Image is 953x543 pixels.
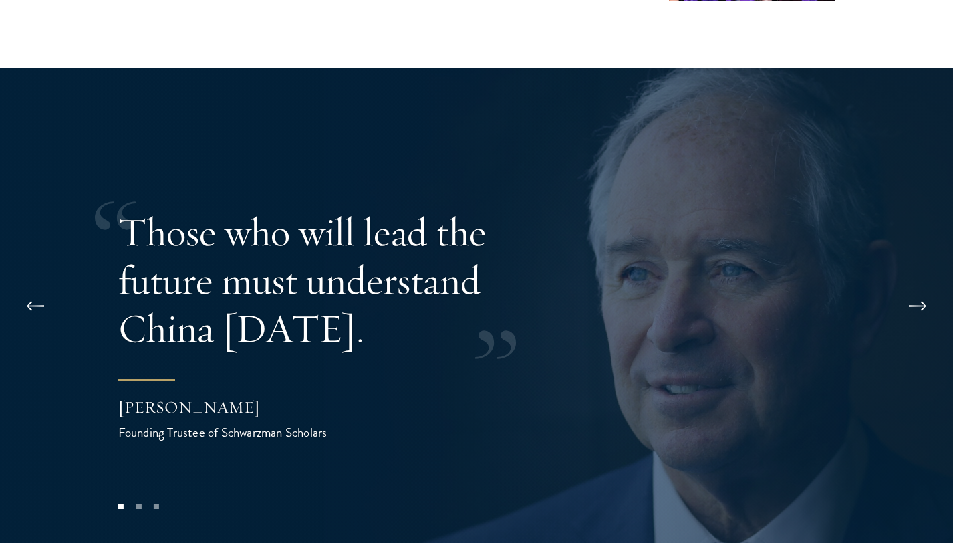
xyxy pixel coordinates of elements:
button: 2 of 3 [130,497,147,514]
div: Founding Trustee of Schwarzman Scholars [118,423,386,442]
button: 1 of 3 [112,497,130,514]
p: Those who will lead the future must understand China [DATE]. [118,208,553,352]
div: [PERSON_NAME] [118,396,386,419]
button: 3 of 3 [148,497,165,514]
